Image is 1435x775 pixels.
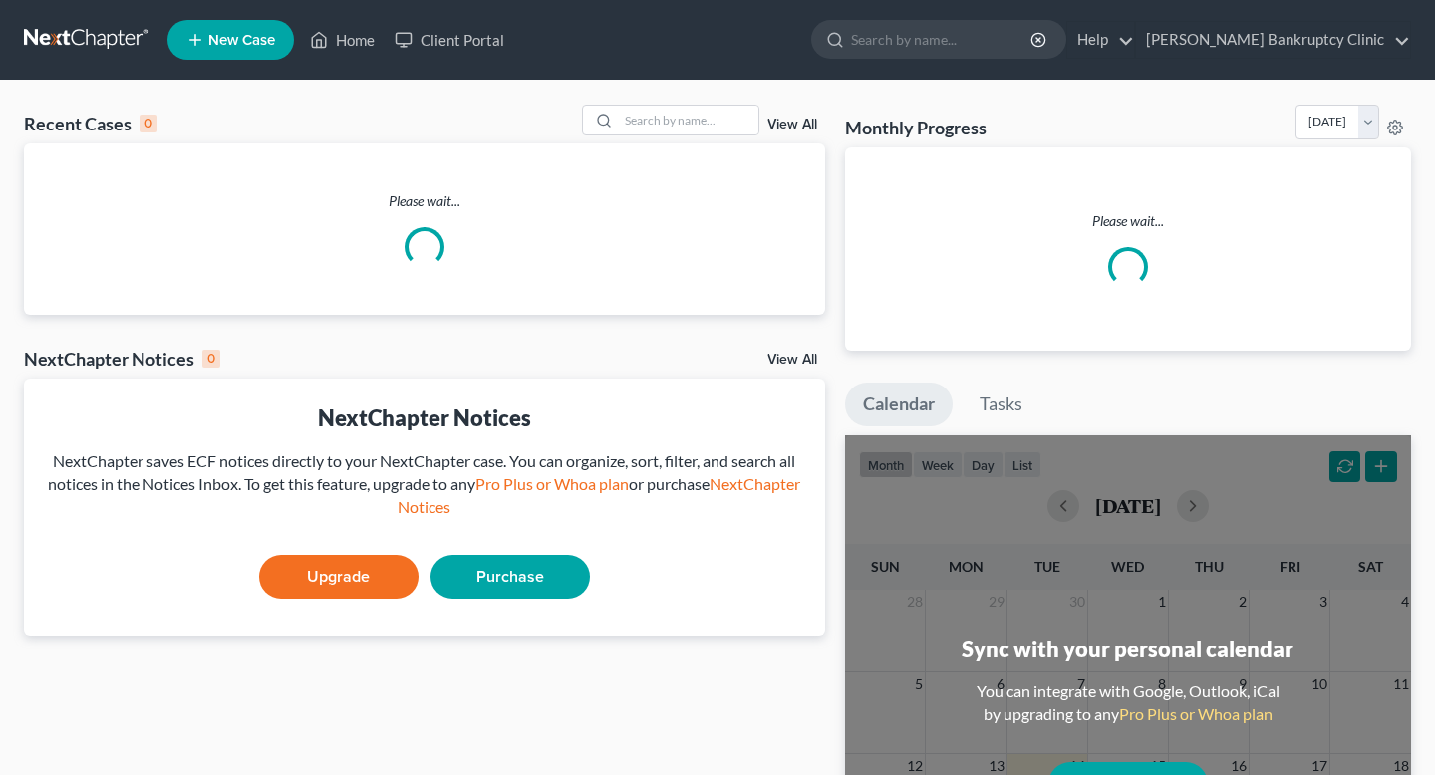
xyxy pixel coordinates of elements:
a: Pro Plus or Whoa plan [1119,704,1273,723]
div: NextChapter Notices [24,347,220,371]
a: Home [300,22,385,58]
div: 0 [140,115,157,132]
a: Purchase [430,555,590,599]
input: Search by name... [851,21,1033,58]
a: View All [767,353,817,367]
span: New Case [208,33,275,48]
div: Recent Cases [24,112,157,135]
div: You can integrate with Google, Outlook, iCal by upgrading to any [969,680,1288,726]
h3: Monthly Progress [845,116,987,139]
div: NextChapter saves ECF notices directly to your NextChapter case. You can organize, sort, filter, ... [40,450,809,519]
a: Help [1067,22,1134,58]
a: Pro Plus or Whoa plan [475,474,629,493]
a: Upgrade [259,555,419,599]
a: Calendar [845,383,953,426]
a: Tasks [962,383,1040,426]
a: View All [767,118,817,131]
a: [PERSON_NAME] Bankruptcy Clinic [1136,22,1410,58]
div: 0 [202,350,220,368]
input: Search by name... [619,106,758,134]
p: Please wait... [24,191,825,211]
div: Sync with your personal calendar [962,634,1293,664]
a: NextChapter Notices [398,474,800,516]
div: NextChapter Notices [40,402,809,433]
p: Please wait... [861,211,1395,231]
a: Client Portal [385,22,514,58]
